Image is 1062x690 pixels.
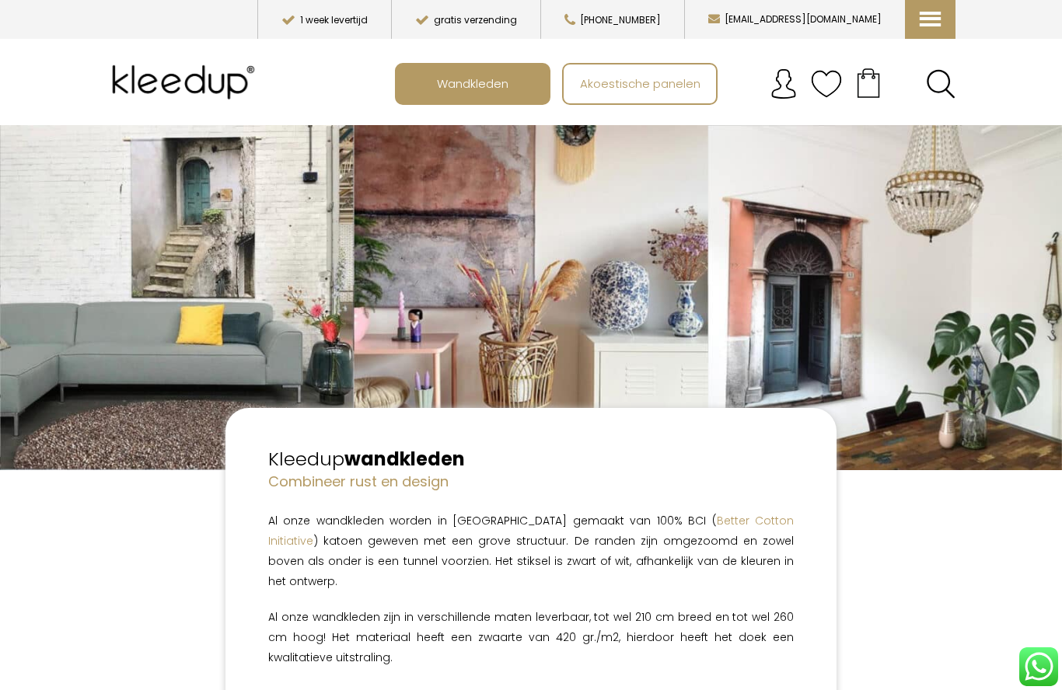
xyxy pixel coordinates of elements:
img: verlanglijstje.svg [811,68,842,99]
img: Kleedup [107,51,267,113]
img: account.svg [768,68,799,99]
strong: wandkleden [344,446,465,472]
span: Akoestische panelen [571,68,709,98]
a: Akoestische panelen [564,64,716,103]
nav: Main menu [395,63,967,105]
a: Wandkleden [397,64,549,103]
a: Your cart [842,63,895,102]
h2: Kleedup [268,446,794,472]
h4: Combineer rust en design [268,472,794,491]
p: Al onze wandkleden worden in [GEOGRAPHIC_DATA] gemaakt van 100% BCI ( ) katoen geweven met een gr... [268,511,794,591]
a: Better Cotton Initiative [268,513,794,549]
a: Search [926,69,955,99]
p: Al onze wandkleden zijn in verschillende maten leverbaar, tot wel 210 cm breed en tot wel 260 cm ... [268,607,794,667]
span: Wandkleden [428,68,517,98]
